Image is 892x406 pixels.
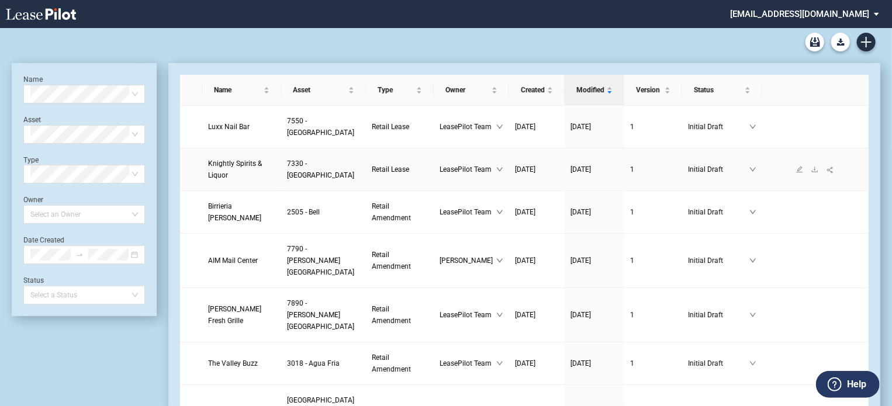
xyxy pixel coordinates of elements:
[688,121,749,133] span: Initial Draft
[515,359,535,367] span: [DATE]
[434,75,509,106] th: Owner
[688,164,749,175] span: Initial Draft
[571,206,618,218] a: [DATE]
[515,255,559,266] a: [DATE]
[372,305,411,325] span: Retail Amendment
[630,208,634,216] span: 1
[571,255,618,266] a: [DATE]
[208,202,261,222] span: Birrieria Esquivel
[630,256,634,265] span: 1
[23,156,39,164] label: Type
[202,75,281,106] th: Name
[23,196,43,204] label: Owner
[515,208,535,216] span: [DATE]
[372,353,411,373] span: Retail Amendment
[440,255,496,266] span: [PERSON_NAME]
[694,84,742,96] span: Status
[509,75,565,106] th: Created
[445,84,489,96] span: Owner
[208,159,262,179] span: Knightly Spirits & Liquor
[630,164,676,175] a: 1
[208,123,250,131] span: Luxx Nail Bar
[630,359,634,367] span: 1
[214,84,261,96] span: Name
[208,121,275,133] a: Luxx Nail Bar
[749,311,756,318] span: down
[571,358,618,369] a: [DATE]
[208,256,258,265] span: AIM Mail Center
[565,75,624,106] th: Modified
[811,166,818,173] span: download
[571,208,591,216] span: [DATE]
[287,115,360,138] a: 7550 - [GEOGRAPHIC_DATA]
[515,256,535,265] span: [DATE]
[23,75,43,84] label: Name
[208,255,275,266] a: AIM Mail Center
[287,208,320,216] span: 2505 - Bell
[688,309,749,321] span: Initial Draft
[372,164,428,175] a: Retail Lease
[287,206,360,218] a: 2505 - Bell
[576,84,604,96] span: Modified
[496,123,503,130] span: down
[496,209,503,216] span: down
[749,257,756,264] span: down
[440,309,496,321] span: LeasePilot Team
[287,117,354,137] span: 7550 - Lovers Lane
[630,123,634,131] span: 1
[847,377,866,392] label: Help
[636,84,662,96] span: Version
[496,257,503,264] span: down
[515,165,535,173] span: [DATE]
[630,311,634,319] span: 1
[630,309,676,321] a: 1
[827,166,835,174] span: share-alt
[287,359,340,367] span: 3018 - Agua Fria
[372,249,428,272] a: Retail Amendment
[571,256,591,265] span: [DATE]
[571,309,618,321] a: [DATE]
[515,311,535,319] span: [DATE]
[287,243,360,278] a: 7790 - [PERSON_NAME][GEOGRAPHIC_DATA]
[571,311,591,319] span: [DATE]
[796,166,803,173] span: edit
[372,251,411,270] span: Retail Amendment
[372,165,409,173] span: Retail Lease
[515,164,559,175] a: [DATE]
[208,303,275,327] a: [PERSON_NAME] Fresh Grille
[287,358,360,369] a: 3018 - Agua Fria
[571,359,591,367] span: [DATE]
[293,84,346,96] span: Asset
[515,206,559,218] a: [DATE]
[440,206,496,218] span: LeasePilot Team
[496,311,503,318] span: down
[828,33,853,51] md-menu: Download Blank Form List
[857,33,876,51] a: Create new document
[440,358,496,369] span: LeasePilot Team
[630,255,676,266] a: 1
[688,255,749,266] span: Initial Draft
[287,299,354,331] span: 7890 - Steele Creek Crossing
[287,159,354,179] span: 7330 - Fountains West
[208,358,275,369] a: The Valley Buzz
[571,165,591,173] span: [DATE]
[287,245,354,276] span: 7790 - Mercado Del Lago
[630,165,634,173] span: 1
[496,360,503,367] span: down
[831,33,850,51] button: Download Blank Form
[372,121,428,133] a: Retail Lease
[749,166,756,173] span: down
[496,166,503,173] span: down
[366,75,434,106] th: Type
[749,209,756,216] span: down
[281,75,366,106] th: Asset
[208,359,258,367] span: The Valley Buzz
[624,75,682,106] th: Version
[75,251,84,259] span: to
[287,297,360,332] a: 7890 - [PERSON_NAME][GEOGRAPHIC_DATA]
[521,84,545,96] span: Created
[630,206,676,218] a: 1
[515,121,559,133] a: [DATE]
[515,358,559,369] a: [DATE]
[208,158,275,181] a: Knightly Spirits & Liquor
